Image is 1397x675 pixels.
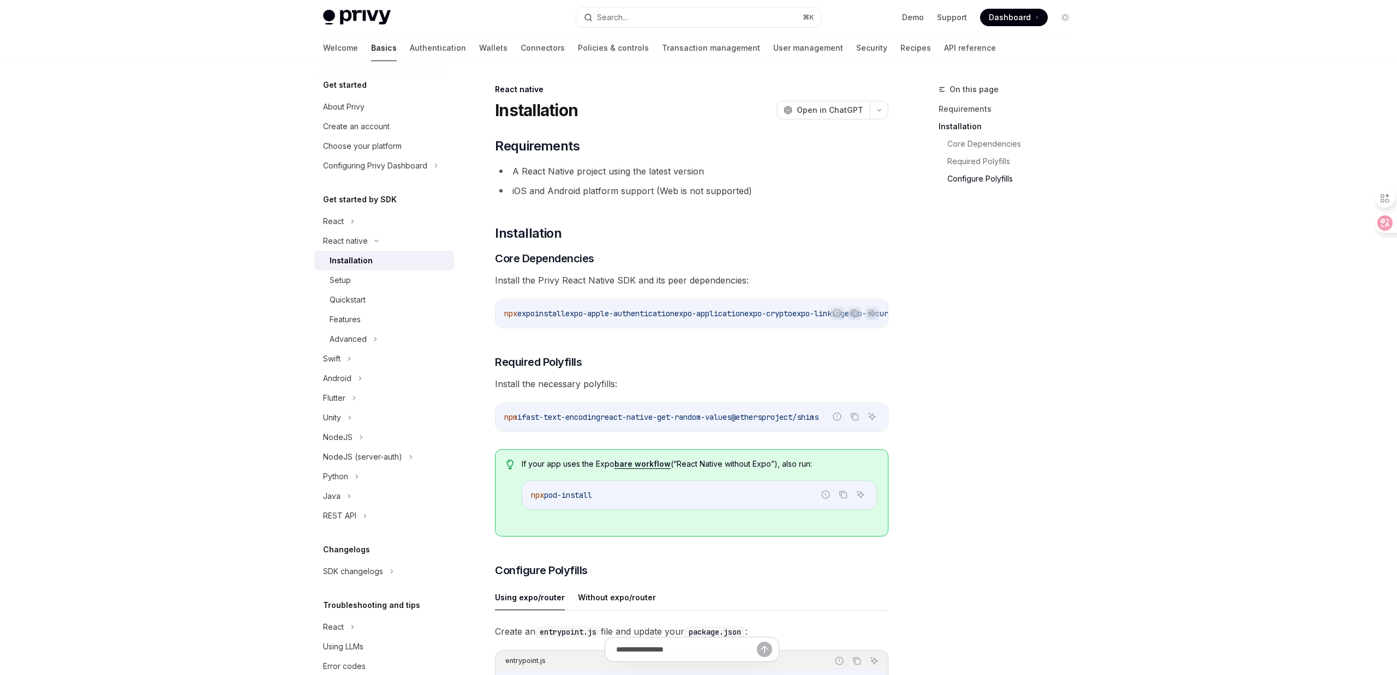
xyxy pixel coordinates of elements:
span: fast-text-encoding [522,412,600,422]
span: ⌘ K [803,13,814,22]
svg: Tip [506,460,514,469]
button: Using expo/router [495,584,565,610]
span: i [517,412,522,422]
div: NodeJS (server-auth) [323,450,402,463]
span: pod-install [544,490,592,500]
div: Flutter [323,391,345,405]
a: Required Polyfills [947,153,1083,170]
div: SDK changelogs [323,565,383,578]
div: Java [323,490,341,503]
div: Swift [323,352,341,365]
div: Configuring Privy Dashboard [323,159,427,172]
a: Security [856,35,887,61]
div: React [323,620,344,634]
h5: Get started by SDK [323,193,397,206]
div: NodeJS [323,431,353,444]
button: Open in ChatGPT [777,101,870,119]
a: Demo [902,12,924,23]
span: Requirements [495,137,580,155]
a: Installation [939,118,1083,135]
span: Required Polyfills [495,354,582,370]
a: Wallets [479,35,508,61]
span: expo-apple-authentication [565,309,674,318]
span: Core Dependencies [495,251,594,266]
span: expo-linking [792,309,845,318]
h1: Installation [495,100,578,120]
span: expo-secure-store [845,309,919,318]
a: API reference [944,35,996,61]
button: Without expo/router [578,584,656,610]
button: Send message [757,642,772,657]
span: Install the Privy React Native SDK and its peer dependencies: [495,273,888,288]
div: Unity [323,411,341,424]
a: Authentication [410,35,466,61]
a: Welcome [323,35,358,61]
div: Advanced [330,333,367,346]
button: Report incorrect code [830,409,844,424]
div: Setup [330,274,351,287]
code: entrypoint.js [535,626,601,638]
a: Installation [314,251,454,270]
li: A React Native project using the latest version [495,164,888,179]
a: Dashboard [980,9,1048,26]
button: Toggle dark mode [1056,9,1074,26]
button: Ask AI [853,487,868,502]
span: npx [531,490,544,500]
span: If your app uses the Expo (“React Native without Expo”), also run: [522,459,877,469]
h5: Get started [323,79,367,92]
a: User management [773,35,843,61]
span: Installation [495,225,562,242]
div: Python [323,470,348,483]
div: REST API [323,509,356,522]
span: expo [517,309,535,318]
span: Install the necessary polyfills: [495,376,888,391]
div: Using LLMs [323,640,363,653]
button: Search...⌘K [576,8,821,27]
span: npm [504,412,517,422]
a: Support [937,12,967,23]
a: Configure Polyfills [947,170,1083,188]
a: Recipes [900,35,931,61]
button: Copy the contents from the code block [847,306,862,320]
button: Report incorrect code [819,487,833,502]
a: Features [314,310,454,329]
div: React native [323,234,368,248]
a: Quickstart [314,290,454,310]
code: package.json [684,626,745,638]
img: light logo [323,10,391,25]
div: Search... [597,11,628,24]
div: Installation [330,254,373,267]
span: @ethersproject/shims [731,412,819,422]
a: bare workflow [614,459,671,469]
a: Create an account [314,117,454,136]
span: Configure Polyfills [495,563,588,578]
h5: Troubleshooting and tips [323,599,420,612]
button: Copy the contents from the code block [847,409,862,424]
h5: Changelogs [323,543,370,556]
div: React native [495,84,888,95]
a: Setup [314,270,454,290]
button: Ask AI [865,409,879,424]
div: Error codes [323,660,366,673]
span: expo-application [674,309,744,318]
div: About Privy [323,100,365,113]
span: install [535,309,565,318]
div: Create an account [323,120,390,133]
li: iOS and Android platform support (Web is not supported) [495,183,888,198]
div: Choose your platform [323,140,402,153]
a: Choose your platform [314,136,454,156]
span: expo-crypto [744,309,792,318]
a: Policies & controls [578,35,649,61]
span: Create an file and update your : [495,624,888,639]
button: Copy the contents from the code block [836,487,850,502]
button: Ask AI [865,306,879,320]
span: react-native-get-random-values [600,412,731,422]
a: Connectors [521,35,565,61]
a: About Privy [314,97,454,117]
div: Features [330,313,361,326]
a: Requirements [939,100,1083,118]
span: npx [504,309,517,318]
a: Core Dependencies [947,135,1083,153]
span: Dashboard [989,12,1031,23]
div: React [323,215,344,228]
